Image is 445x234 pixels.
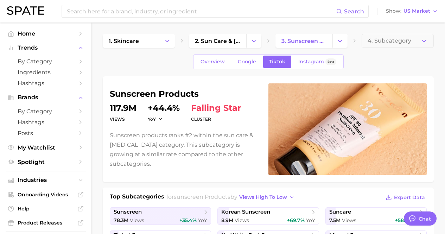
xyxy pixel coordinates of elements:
span: US Market [403,9,430,13]
span: Views [235,217,249,223]
dd: +44.4% [148,104,180,112]
span: Trends [18,45,74,51]
span: korean sunscreen [221,209,270,215]
button: Change Category [332,34,348,48]
span: Export Data [394,195,425,201]
a: Google [232,56,262,68]
h1: sunscreen products [110,90,260,98]
span: Brands [18,94,74,101]
span: by Category [18,108,74,115]
a: 2. sun care & [MEDICAL_DATA] [189,34,246,48]
span: Product Releases [18,220,74,226]
a: sunscreen78.3m Views+35.4% YoY [110,207,211,225]
dd: 117.9m [110,104,136,112]
button: Industries [6,175,86,185]
span: +69.7% [287,217,305,223]
button: YoY [148,116,163,122]
span: by Category [18,58,74,65]
span: Beta [328,59,334,65]
button: Change Category [160,34,175,48]
span: 8.9m [221,217,233,223]
span: 2. sun care & [MEDICAL_DATA] [195,38,240,44]
a: Hashtags [6,117,86,128]
button: 4. Subcategory [362,34,434,48]
span: Spotlight [18,159,74,165]
input: Search here for a brand, industry, or ingredient [66,5,336,17]
a: Posts [6,128,86,139]
span: TikTok [269,59,285,65]
button: Brands [6,92,86,103]
a: Home [6,28,86,39]
a: 3. sunscreen products [275,34,332,48]
a: Ingredients [6,67,86,78]
dt: cluster [191,115,241,124]
span: Views [130,217,144,223]
span: Search [344,8,364,15]
p: Sunscreen products ranks #2 within the sun care & [MEDICAL_DATA] category. This subcategory is gr... [110,131,260,169]
span: Hashtags [18,119,74,126]
span: Industries [18,177,74,183]
a: Onboarding Videos [6,189,86,200]
span: Ingredients [18,69,74,76]
a: Help [6,203,86,214]
button: Change Category [246,34,261,48]
dt: Views [110,115,136,124]
a: Product Releases [6,217,86,228]
span: Posts [18,130,74,137]
span: +58.0% [395,217,412,223]
span: YoY [198,217,207,223]
img: SPATE [7,6,44,15]
a: by Category [6,56,86,67]
a: Overview [195,56,231,68]
a: suncare7.5m Views+58.0% YoY [325,207,427,225]
h1: Top Subcategories [110,192,164,203]
span: falling star [191,104,241,112]
span: 4. Subcategory [368,38,411,44]
span: Show [386,9,401,13]
span: Hashtags [18,80,74,87]
span: YoY [306,217,315,223]
a: TikTok [263,56,291,68]
a: Hashtags [6,78,86,89]
span: 7.5m [329,217,341,223]
a: korean sunscreen8.9m Views+69.7% YoY [217,207,319,225]
span: YoY [148,116,156,122]
button: ShowUS Market [384,7,440,16]
span: Home [18,30,74,37]
a: InstagramBeta [292,56,342,68]
a: My Watchlist [6,142,86,153]
button: views high to low [237,192,297,202]
span: 78.3m [114,217,128,223]
span: sunscreen products [174,194,230,200]
span: Help [18,205,74,212]
span: 1. skincare [109,38,139,44]
span: My Watchlist [18,144,74,151]
a: by Category [6,106,86,117]
button: Trends [6,43,86,53]
span: Google [238,59,256,65]
a: 1. skincare [103,34,160,48]
span: Instagram [298,59,324,65]
span: for by [166,194,297,200]
button: Export Data [384,192,427,202]
span: Onboarding Videos [18,191,74,198]
span: 3. sunscreen products [281,38,326,44]
span: suncare [329,209,351,215]
span: Views [342,217,356,223]
span: sunscreen [114,209,142,215]
a: Spotlight [6,157,86,167]
span: Overview [201,59,225,65]
span: +35.4% [179,217,197,223]
span: views high to low [239,194,287,200]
